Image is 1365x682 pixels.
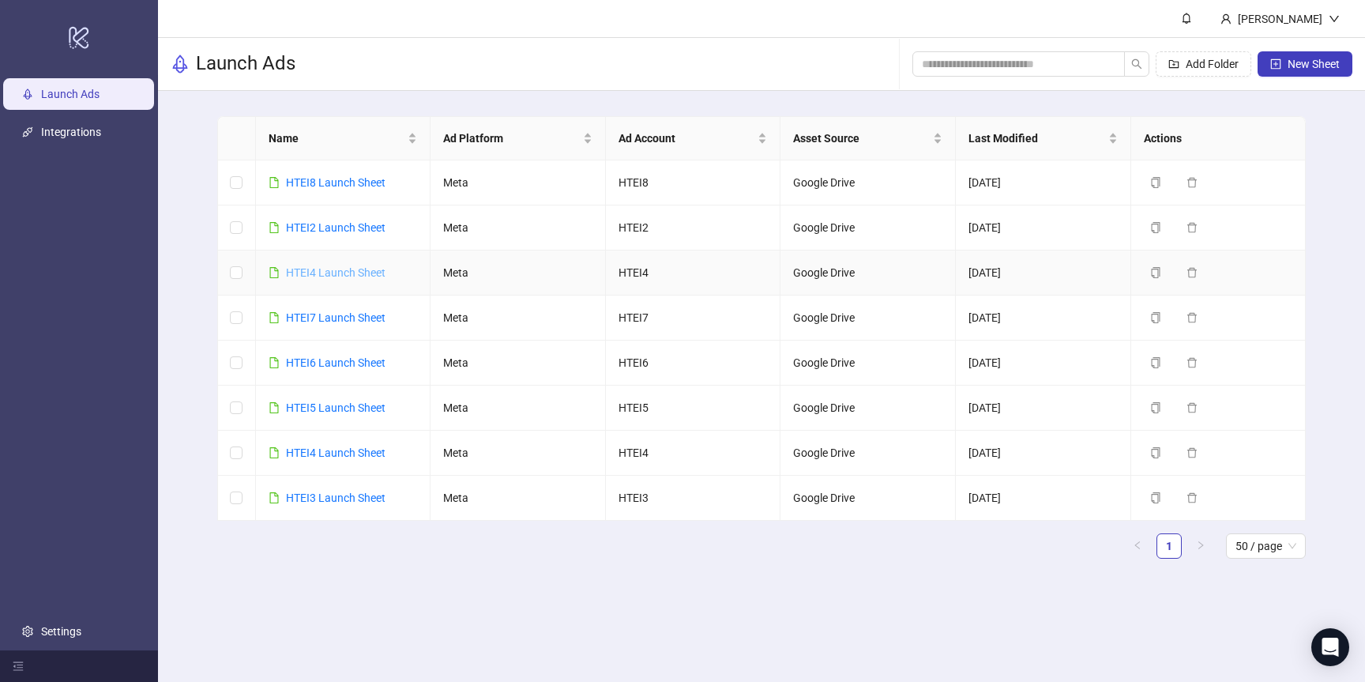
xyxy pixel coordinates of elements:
[956,476,1131,521] td: [DATE]
[968,130,1105,147] span: Last Modified
[431,160,606,205] td: Meta
[286,401,385,414] a: HTEI5 Launch Sheet
[286,356,385,369] a: HTEI6 Launch Sheet
[1235,534,1296,558] span: 50 / page
[269,447,280,458] span: file
[1258,51,1352,77] button: New Sheet
[1311,628,1349,666] div: Open Intercom Messenger
[1156,51,1251,77] button: Add Folder
[1150,222,1161,233] span: copy
[269,222,280,233] span: file
[1125,533,1150,559] li: Previous Page
[269,177,280,188] span: file
[606,117,781,160] th: Ad Account
[1196,541,1205,550] span: right
[1220,13,1232,24] span: user
[1186,402,1198,413] span: delete
[269,267,280,278] span: file
[269,357,280,368] span: file
[1125,533,1150,559] button: left
[1186,222,1198,233] span: delete
[443,130,580,147] span: Ad Platform
[286,176,385,189] a: HTEI8 Launch Sheet
[1186,58,1239,70] span: Add Folder
[286,447,385,459] a: HTEI4 Launch Sheet
[793,130,930,147] span: Asset Source
[956,386,1131,431] td: [DATE]
[956,117,1131,160] th: Last Modified
[286,266,385,279] a: HTEI4 Launch Sheet
[780,431,956,476] td: Google Drive
[780,386,956,431] td: Google Drive
[1329,13,1340,24] span: down
[1270,58,1281,70] span: plus-square
[41,625,81,638] a: Settings
[606,476,781,521] td: HTEI3
[606,296,781,341] td: HTEI7
[269,130,405,147] span: Name
[1156,533,1182,559] li: 1
[1150,267,1161,278] span: copy
[196,51,295,77] h3: Launch Ads
[431,476,606,521] td: Meta
[1133,541,1142,550] span: left
[780,341,956,386] td: Google Drive
[286,221,385,234] a: HTEI2 Launch Sheet
[431,296,606,341] td: Meta
[606,205,781,251] td: HTEI2
[1150,312,1161,323] span: copy
[431,341,606,386] td: Meta
[956,431,1131,476] td: [DATE]
[780,117,956,160] th: Asset Source
[1186,492,1198,503] span: delete
[1157,534,1181,558] a: 1
[1226,533,1306,559] div: Page Size
[1150,447,1161,458] span: copy
[1186,312,1198,323] span: delete
[780,160,956,205] td: Google Drive
[1186,267,1198,278] span: delete
[1186,177,1198,188] span: delete
[1181,13,1192,24] span: bell
[256,117,431,160] th: Name
[956,160,1131,205] td: [DATE]
[1186,447,1198,458] span: delete
[956,251,1131,296] td: [DATE]
[1150,402,1161,413] span: copy
[1150,357,1161,368] span: copy
[1131,117,1307,160] th: Actions
[431,251,606,296] td: Meta
[431,117,606,160] th: Ad Platform
[956,341,1131,386] td: [DATE]
[780,205,956,251] td: Google Drive
[606,251,781,296] td: HTEI4
[780,476,956,521] td: Google Drive
[286,311,385,324] a: HTEI7 Launch Sheet
[1188,533,1213,559] li: Next Page
[1288,58,1340,70] span: New Sheet
[606,431,781,476] td: HTEI4
[956,296,1131,341] td: [DATE]
[619,130,755,147] span: Ad Account
[171,55,190,73] span: rocket
[269,402,280,413] span: file
[1188,533,1213,559] button: right
[956,205,1131,251] td: [DATE]
[269,492,280,503] span: file
[780,296,956,341] td: Google Drive
[1150,177,1161,188] span: copy
[286,492,385,504] a: HTEI3 Launch Sheet
[1168,58,1179,70] span: folder-add
[1186,357,1198,368] span: delete
[431,205,606,251] td: Meta
[1232,10,1329,28] div: [PERSON_NAME]
[13,661,24,672] span: menu-fold
[606,160,781,205] td: HTEI8
[1131,58,1142,70] span: search
[1150,492,1161,503] span: copy
[431,431,606,476] td: Meta
[269,312,280,323] span: file
[780,251,956,296] td: Google Drive
[431,386,606,431] td: Meta
[41,126,101,138] a: Integrations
